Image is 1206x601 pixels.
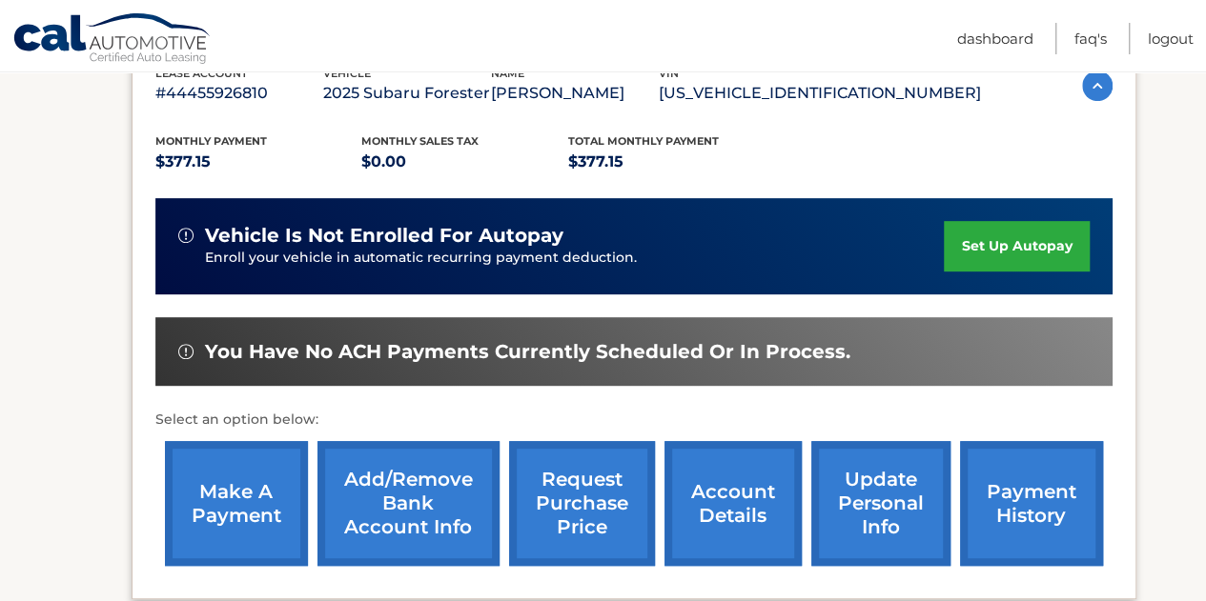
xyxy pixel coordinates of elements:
[178,228,194,243] img: alert-white.svg
[12,12,213,68] a: Cal Automotive
[155,67,248,80] span: lease account
[155,149,362,175] p: $377.15
[205,340,850,364] span: You have no ACH payments currently scheduled or in process.
[155,409,1113,431] p: Select an option below:
[1082,70,1113,101] img: accordion-active.svg
[155,134,267,148] span: Monthly Payment
[811,441,950,566] a: update personal info
[1148,23,1194,54] a: Logout
[568,134,719,148] span: Total Monthly Payment
[317,441,500,566] a: Add/Remove bank account info
[659,67,679,80] span: vin
[491,67,524,80] span: name
[165,441,308,566] a: make a payment
[1074,23,1107,54] a: FAQ's
[361,149,568,175] p: $0.00
[509,441,655,566] a: request purchase price
[155,80,323,107] p: #44455926810
[361,134,479,148] span: Monthly sales Tax
[960,441,1103,566] a: payment history
[659,80,981,107] p: [US_VEHICLE_IDENTIFICATION_NUMBER]
[178,344,194,359] img: alert-white.svg
[568,149,775,175] p: $377.15
[323,67,371,80] span: vehicle
[205,224,563,248] span: vehicle is not enrolled for autopay
[957,23,1033,54] a: Dashboard
[664,441,802,566] a: account details
[944,221,1089,271] a: set up autopay
[323,80,491,107] p: 2025 Subaru Forester
[205,248,945,269] p: Enroll your vehicle in automatic recurring payment deduction.
[491,80,659,107] p: [PERSON_NAME]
